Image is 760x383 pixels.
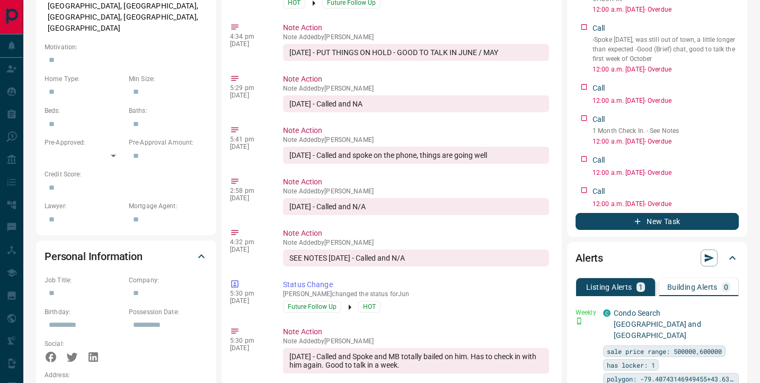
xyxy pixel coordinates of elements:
[230,187,267,194] p: 2:58 pm
[576,308,597,317] p: Weekly
[45,370,208,380] p: Address:
[283,348,549,373] div: [DATE] - Called and Spoke and MB totally bailed on him. Has to check in with him again. Good to t...
[230,290,267,297] p: 5:30 pm
[129,74,208,84] p: Min Size:
[283,326,549,337] p: Note Action
[129,307,208,317] p: Possession Date:
[129,138,208,147] p: Pre-Approval Amount:
[283,74,549,85] p: Note Action
[593,126,739,136] p: 1 Month Check In. - See Notes
[288,301,337,312] span: Future Follow Up
[45,138,123,147] p: Pre-Approved:
[593,65,739,74] p: 12:00 a.m. [DATE] - Overdue
[607,346,722,357] span: sale price range: 500000,600000
[283,337,549,345] p: Note Added by [PERSON_NAME]
[283,176,549,188] p: Note Action
[45,106,123,115] p: Beds:
[593,155,605,166] p: Call
[230,238,267,246] p: 4:32 pm
[283,85,549,92] p: Note Added by [PERSON_NAME]
[45,74,123,84] p: Home Type:
[45,244,208,269] div: Personal Information
[593,35,739,64] p: -Spoke [DATE], was still out of town, a little longer than expected -Good (Brief) chat, good to t...
[230,337,267,344] p: 5:30 pm
[607,360,655,370] span: has locker: 1
[45,170,208,179] p: Credit Score:
[576,213,739,230] button: New Task
[283,136,549,144] p: Note Added by [PERSON_NAME]
[283,125,549,136] p: Note Action
[593,96,739,105] p: 12:00 a.m. [DATE] - Overdue
[230,143,267,150] p: [DATE]
[129,275,208,285] p: Company:
[283,198,549,215] div: [DATE] - Called and N/A
[230,194,267,202] p: [DATE]
[45,42,208,52] p: Motivation:
[45,248,143,265] h2: Personal Information
[593,168,739,177] p: 12:00 a.m. [DATE] - Overdue
[576,250,603,266] h2: Alerts
[45,307,123,317] p: Birthday:
[129,201,208,211] p: Mortgage Agent:
[283,228,549,239] p: Note Action
[230,136,267,143] p: 5:41 pm
[283,147,549,164] div: [DATE] - Called and spoke on the phone, things are going well
[283,250,549,266] div: SEE NOTES [DATE] - Called and N/A
[45,201,123,211] p: Lawyer:
[593,114,605,125] p: Call
[363,301,376,312] span: HOT
[283,290,549,298] p: [PERSON_NAME] changed the status for Jun
[283,188,549,195] p: Note Added by [PERSON_NAME]
[639,283,643,291] p: 1
[593,5,739,14] p: 12:00 a.m. [DATE] - Overdue
[230,246,267,253] p: [DATE]
[283,33,549,41] p: Note Added by [PERSON_NAME]
[667,283,718,291] p: Building Alerts
[593,199,739,209] p: 12:00 a.m. [DATE] - Overdue
[283,44,549,61] div: [DATE] - PUT THINGS ON HOLD - GOOD TO TALK IN JUNE / MAY
[283,279,549,290] p: Status Change
[129,106,208,115] p: Baths:
[614,309,701,340] a: Condo Search [GEOGRAPHIC_DATA] and [GEOGRAPHIC_DATA]
[230,33,267,40] p: 4:34 pm
[724,283,728,291] p: 0
[230,40,267,48] p: [DATE]
[283,22,549,33] p: Note Action
[283,95,549,112] div: [DATE] - Called and NA
[230,92,267,99] p: [DATE]
[230,344,267,352] p: [DATE]
[593,186,605,197] p: Call
[283,239,549,246] p: Note Added by [PERSON_NAME]
[593,83,605,94] p: Call
[586,283,632,291] p: Listing Alerts
[230,84,267,92] p: 5:29 pm
[593,137,739,146] p: 12:00 a.m. [DATE] - Overdue
[576,317,583,325] svg: Push Notification Only
[603,309,611,317] div: condos.ca
[576,245,739,271] div: Alerts
[45,275,123,285] p: Job Title:
[593,23,605,34] p: Call
[45,339,123,349] p: Social:
[230,297,267,305] p: [DATE]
